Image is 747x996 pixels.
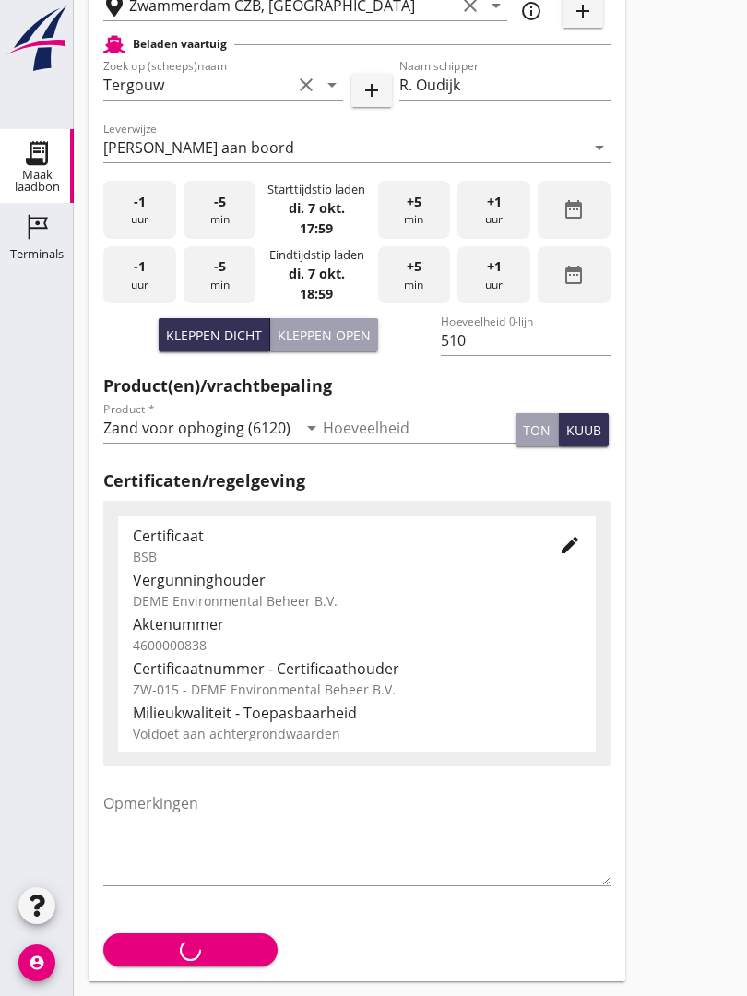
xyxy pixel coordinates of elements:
i: arrow_drop_down [588,136,611,159]
button: Kleppen dicht [159,318,270,351]
strong: di. 7 okt. [289,265,345,282]
h2: Beladen vaartuig [133,36,227,53]
span: +1 [487,256,502,277]
div: 4600000838 [133,635,581,655]
h2: Certificaten/regelgeving [103,468,611,493]
input: Hoeveelheid [323,413,516,443]
div: uur [103,246,176,304]
i: add [361,79,383,101]
div: min [184,246,256,304]
input: Naam schipper [399,70,611,100]
div: Certificaat [133,525,529,547]
strong: 17:59 [300,219,333,237]
span: +1 [487,192,502,212]
button: kuub [559,413,609,446]
h2: Product(en)/vrachtbepaling [103,373,611,398]
div: min [378,181,451,239]
div: Aktenummer [133,613,581,635]
i: account_circle [18,944,55,981]
div: kuub [566,421,601,440]
strong: di. 7 okt. [289,199,345,217]
div: uur [457,181,530,239]
div: Kleppen dicht [166,326,262,345]
div: Kleppen open [278,326,371,345]
button: ton [516,413,559,446]
i: date_range [563,198,585,220]
input: Zoek op (scheeps)naam [103,70,291,100]
div: Voldoet aan achtergrondwaarden [133,724,581,743]
div: min [378,246,451,304]
span: -1 [134,256,146,277]
div: uur [457,246,530,304]
span: +5 [407,192,421,212]
div: BSB [133,547,529,566]
div: Certificaatnummer - Certificaathouder [133,658,581,680]
input: Product * [103,413,297,443]
i: edit [559,534,581,556]
span: -5 [214,192,226,212]
i: arrow_drop_down [301,417,323,439]
i: date_range [563,264,585,286]
div: ZW-015 - DEME Environmental Beheer B.V. [133,680,581,699]
div: DEME Environmental Beheer B.V. [133,591,581,611]
div: Eindtijdstip laden [269,246,364,264]
span: -1 [134,192,146,212]
img: logo-small.a267ee39.svg [4,5,70,73]
div: Terminals [10,248,64,260]
div: ton [523,421,551,440]
button: Kleppen open [270,318,378,351]
strong: 18:59 [300,285,333,302]
i: clear [295,74,317,96]
textarea: Opmerkingen [103,788,611,885]
div: uur [103,181,176,239]
span: +5 [407,256,421,277]
input: Hoeveelheid 0-lijn [441,326,610,355]
span: -5 [214,256,226,277]
i: arrow_drop_down [321,74,343,96]
div: Starttijdstip laden [267,181,365,198]
div: min [184,181,256,239]
div: Milieukwaliteit - Toepasbaarheid [133,702,581,724]
div: [PERSON_NAME] aan boord [103,139,294,156]
div: Vergunninghouder [133,569,581,591]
